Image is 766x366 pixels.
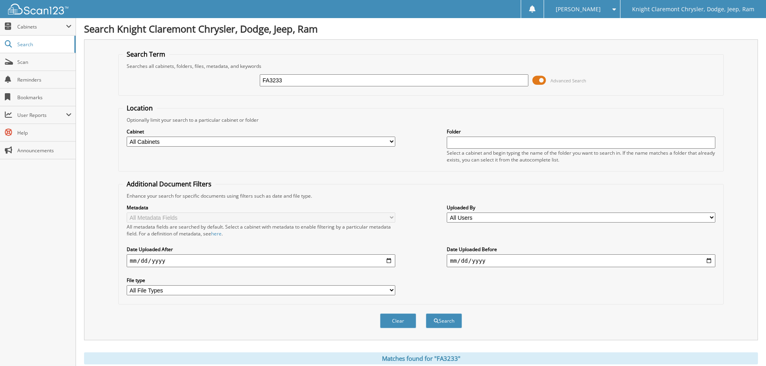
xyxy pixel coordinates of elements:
[123,192,719,199] div: Enhance your search for specific documents using filters such as date and file type.
[447,128,715,135] label: Folder
[127,223,395,237] div: All metadata fields are searched by default. Select a cabinet with metadata to enable filtering b...
[447,149,715,163] div: Select a cabinet and begin typing the name of the folder you want to search in. If the name match...
[17,76,72,83] span: Reminders
[17,112,66,119] span: User Reports
[127,277,395,284] label: File type
[123,104,157,112] legend: Location
[17,129,72,136] span: Help
[123,63,719,70] div: Searches all cabinets, folders, files, metadata, and keywords
[17,23,66,30] span: Cabinets
[123,50,169,59] legend: Search Term
[127,128,395,135] label: Cabinet
[123,117,719,123] div: Optionally limit your search to a particular cabinet or folder
[84,22,758,35] h1: Search Knight Claremont Chrysler, Dodge, Jeep, Ram
[17,41,70,48] span: Search
[632,7,754,12] span: Knight Claremont Chrysler, Dodge, Jeep, Ram
[17,147,72,154] span: Announcements
[127,204,395,211] label: Metadata
[127,254,395,267] input: start
[447,204,715,211] label: Uploaded By
[17,94,72,101] span: Bookmarks
[426,313,462,328] button: Search
[17,59,72,65] span: Scan
[447,254,715,267] input: end
[556,7,601,12] span: [PERSON_NAME]
[211,230,222,237] a: here
[127,246,395,253] label: Date Uploaded After
[123,180,216,188] legend: Additional Document Filters
[447,246,715,253] label: Date Uploaded Before
[84,352,758,364] div: Matches found for "FA3233"
[8,4,68,14] img: scan123-logo-white.svg
[380,313,416,328] button: Clear
[550,78,586,84] span: Advanced Search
